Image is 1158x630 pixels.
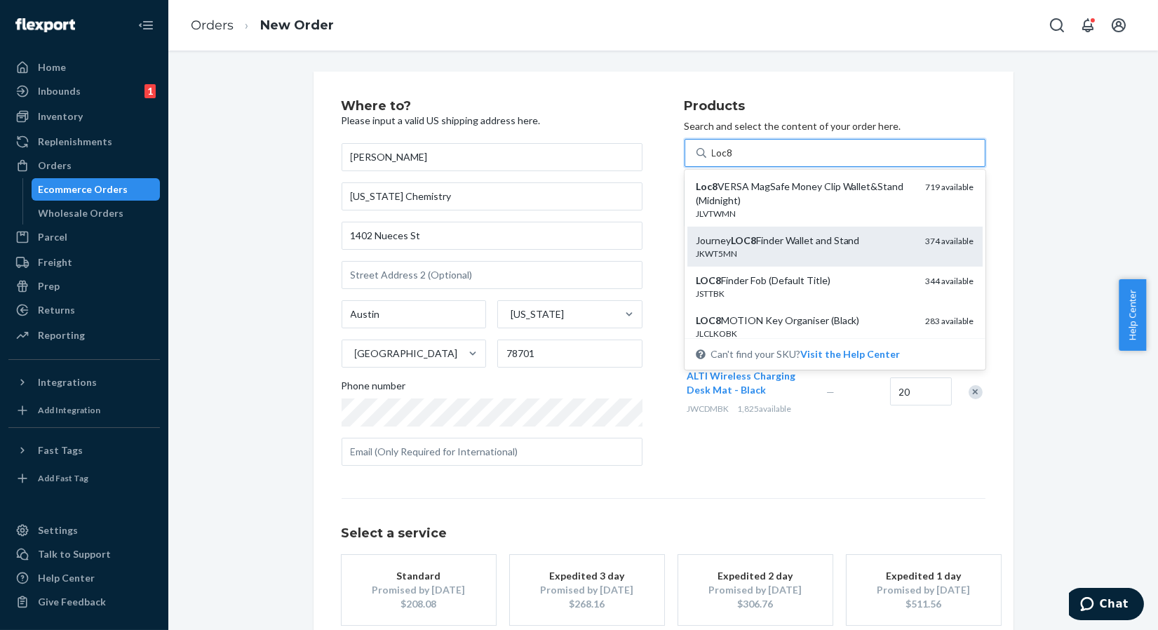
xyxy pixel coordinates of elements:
div: $208.08 [363,597,475,611]
button: ALTI Wireless Charging Desk Mat - Black [687,369,810,397]
div: Expedited 1 day [868,569,980,583]
button: Give Feedback [8,591,160,613]
a: Orders [8,154,160,177]
em: LOC8 [731,234,756,246]
a: Reporting [8,324,160,347]
div: Fast Tags [38,443,83,457]
input: Loc8VERSA MagSafe Money Clip Wallet&Stand (Midnight)JLVTWMN719 availableJourneyLOC8Finder Wallet ... [712,146,736,160]
div: Prep [38,279,60,293]
a: Freight [8,251,160,274]
span: Can't find your SKU? [711,347,901,361]
div: Journey Finder Wallet and Stand [696,234,915,248]
a: Home [8,56,160,79]
div: Replenishments [38,135,112,149]
a: Ecommerce Orders [32,178,161,201]
button: StandardPromised by [DATE]$208.08 [342,555,496,625]
input: First & Last Name [342,143,642,171]
a: Add Integration [8,399,160,422]
a: New Order [260,18,334,33]
span: 283 available [926,316,974,326]
span: 719 available [926,182,974,192]
a: Wholesale Orders [32,202,161,224]
div: Orders [38,159,72,173]
p: Search and select the content of your order here. [685,119,985,133]
div: Freight [38,255,72,269]
div: Add Integration [38,404,100,416]
span: JWCDMBK [687,403,729,414]
span: 374 available [926,236,974,246]
em: LOC8 [696,314,721,326]
p: Please input a valid US shipping address here. [342,114,642,128]
a: Settings [8,519,160,542]
div: JLVTWMN [696,208,915,220]
div: JSTTBK [696,288,915,300]
div: Inbounds [38,84,81,98]
div: Parcel [38,230,67,244]
div: Expedited 2 day [699,569,812,583]
a: Inventory [8,105,160,128]
div: Home [38,60,66,74]
a: Parcel [8,226,160,248]
div: VERSA MagSafe Money Clip Wallet&Stand (Midnight) [696,180,915,208]
span: 1,825 available [738,403,792,414]
div: Help Center [38,571,95,585]
div: Settings [38,523,78,537]
div: Wholesale Orders [39,206,124,220]
em: Loc8 [696,180,718,192]
div: Reporting [38,328,85,342]
div: Remove Item [969,385,983,399]
a: Returns [8,299,160,321]
div: Expedited 3 day [531,569,643,583]
span: 344 available [926,276,974,286]
div: Returns [38,303,75,317]
span: Help Center [1119,279,1146,351]
div: JLCLKOBK [696,328,915,340]
div: $511.56 [868,597,980,611]
input: Company Name [342,182,642,210]
div: Give Feedback [38,595,106,609]
div: Promised by [DATE] [363,583,475,597]
h2: Products [685,100,985,114]
button: Fast Tags [8,439,160,462]
div: $306.76 [699,597,812,611]
div: 1 [144,84,156,98]
h2: Where to? [342,100,642,114]
span: Phone number [342,379,406,398]
div: Ecommerce Orders [39,182,128,196]
div: [GEOGRAPHIC_DATA] [355,347,458,361]
input: Street Address [342,222,642,250]
a: Prep [8,275,160,297]
div: JKWT5MN [696,248,915,260]
button: Talk to Support [8,543,160,565]
button: Expedited 1 dayPromised by [DATE]$511.56 [847,555,1001,625]
a: Help Center [8,567,160,589]
div: $268.16 [531,597,643,611]
div: Finder Fob (Default Title) [696,274,915,288]
button: Open account menu [1105,11,1133,39]
img: Flexport logo [15,18,75,32]
input: City [342,300,487,328]
ol: breadcrumbs [180,5,345,46]
h1: Select a service [342,527,985,541]
div: Talk to Support [38,547,111,561]
div: Promised by [DATE] [868,583,980,597]
span: ALTI Wireless Charging Desk Mat - Black [687,370,796,396]
a: Add Fast Tag [8,467,160,490]
iframe: Opens a widget where you can chat to one of our agents [1069,588,1144,623]
div: MOTION Key Organiser (Black) [696,314,915,328]
em: LOC8 [696,274,721,286]
button: Loc8VERSA MagSafe Money Clip Wallet&Stand (Midnight)JLVTWMN719 availableJourneyLOC8Finder Wallet ... [801,347,901,361]
button: Integrations [8,371,160,394]
input: ZIP Code [497,340,642,368]
input: Street Address 2 (Optional) [342,261,642,289]
a: Inbounds1 [8,80,160,102]
button: Open Search Box [1043,11,1071,39]
a: Orders [191,18,234,33]
div: Promised by [DATE] [531,583,643,597]
a: Replenishments [8,130,160,153]
div: Promised by [DATE] [699,583,812,597]
button: Expedited 2 dayPromised by [DATE]$306.76 [678,555,833,625]
div: Integrations [38,375,97,389]
input: [GEOGRAPHIC_DATA] [354,347,355,361]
